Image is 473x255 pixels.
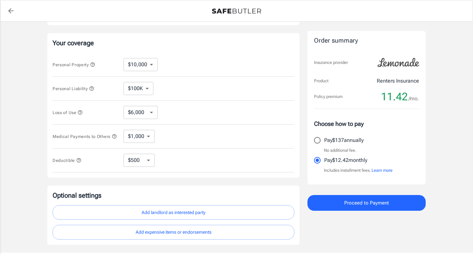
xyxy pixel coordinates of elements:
[53,61,95,69] button: Personal Property
[409,94,419,103] span: /mo.
[324,147,356,154] p: No additional fee.
[53,62,95,67] span: Personal Property
[324,156,367,164] p: Pay $12.42 monthly
[307,195,426,211] button: Proceed to Payment
[53,191,294,200] p: Optional settings
[374,53,423,72] img: Lemonade
[53,205,294,220] button: Add landlord as interested party
[314,93,343,100] p: Policy premium
[53,38,294,48] p: Your coverage
[4,4,17,17] a: back to quotes
[53,156,81,164] button: Deductible
[53,85,94,92] button: Personal Liability
[212,9,261,14] img: Back to quotes
[53,132,117,140] button: Medical Payments to Others
[53,225,294,240] button: Add expensive items or endorsements
[372,167,393,174] button: Learn more
[314,119,419,128] p: Choose how to pay
[377,77,419,85] p: Renters Insurance
[53,134,117,139] span: Medical Payments to Others
[314,59,348,66] p: Insurance provider
[324,167,393,174] p: Includes installment fees.
[314,78,328,84] p: Product
[314,36,419,46] div: Order summary
[53,158,81,163] span: Deductible
[53,110,83,115] span: Loss of Use
[381,90,408,103] span: 11.42
[53,108,83,116] button: Loss of Use
[324,136,364,144] p: Pay $137 annually
[344,199,389,207] span: Proceed to Payment
[53,86,94,91] span: Personal Liability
